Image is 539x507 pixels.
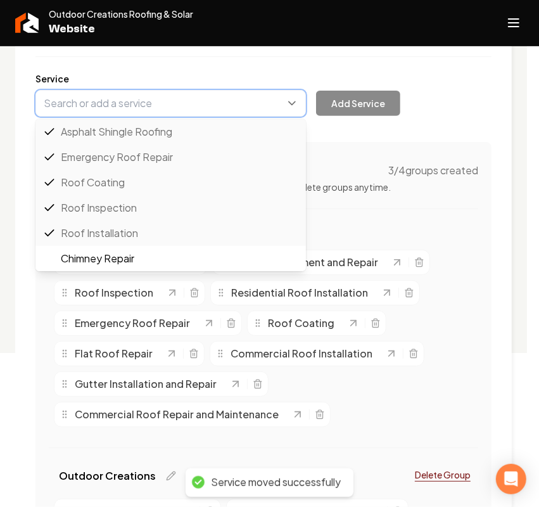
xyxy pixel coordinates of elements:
span: Chimney Repair [61,251,296,266]
span: Emergency Roof Repair [61,150,296,165]
span: Asphalt Shingle Roofing [61,124,296,139]
span: Roof Installation [61,226,296,241]
div: Open Intercom Messenger [496,464,526,494]
span: Roof Coating [61,175,296,190]
span: Roof Inspection [61,200,296,215]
